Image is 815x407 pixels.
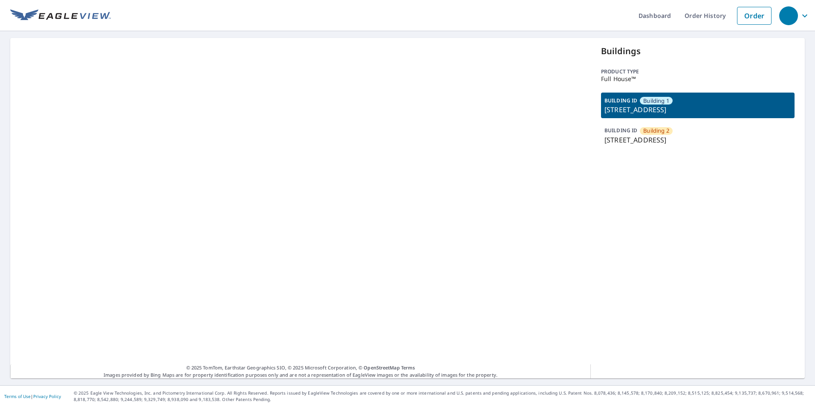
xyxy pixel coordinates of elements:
[74,390,811,403] p: © 2025 Eagle View Technologies, Inc. and Pictometry International Corp. All Rights Reserved. Repo...
[33,393,61,399] a: Privacy Policy
[601,76,795,82] p: Full House™
[4,394,61,399] p: |
[10,364,591,378] p: Images provided by Bing Maps are for property identification purposes only and are not a represen...
[604,105,791,115] p: [STREET_ADDRESS]
[604,127,637,134] p: BUILDING ID
[401,364,415,371] a: Terms
[364,364,399,371] a: OpenStreetMap
[186,364,415,372] span: © 2025 TomTom, Earthstar Geographics SIO, © 2025 Microsoft Corporation, ©
[4,393,31,399] a: Terms of Use
[601,68,795,76] p: Product type
[643,127,669,135] span: Building 2
[737,7,772,25] a: Order
[10,9,111,22] img: EV Logo
[604,97,637,104] p: BUILDING ID
[604,135,791,145] p: [STREET_ADDRESS]
[601,45,795,58] p: Buildings
[643,97,669,105] span: Building 1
